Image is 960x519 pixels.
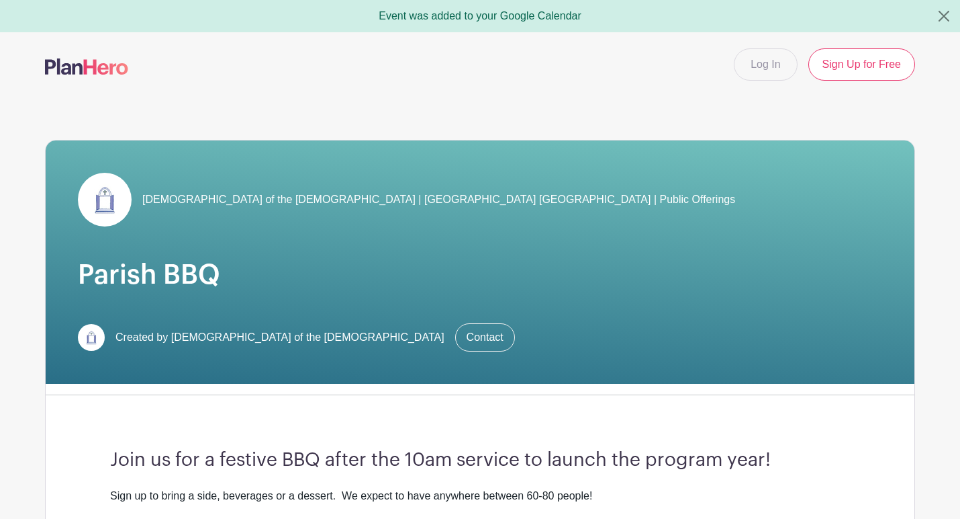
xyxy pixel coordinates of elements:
[808,48,915,81] a: Sign Up for Free
[142,192,735,208] span: [DEMOGRAPHIC_DATA] of the [DEMOGRAPHIC_DATA] | [GEOGRAPHIC_DATA] [GEOGRAPHIC_DATA] | Public Offer...
[78,173,132,227] img: Doors3.jpg
[45,58,128,75] img: logo-507f7623f17ff9eddc593b1ce0a138ce2505c220e1c5a4e2b4648c50719b7d32.svg
[110,488,850,504] div: Sign up to bring a side, beverages or a dessert. We expect to have anywhere between 60-80 people!
[734,48,797,81] a: Log In
[78,324,105,351] img: Doors3.jpg
[78,259,882,291] h1: Parish BBQ
[455,323,515,352] a: Contact
[115,329,444,346] span: Created by [DEMOGRAPHIC_DATA] of the [DEMOGRAPHIC_DATA]
[110,449,850,472] h3: Join us for a festive BBQ after the 10am service to launch the program year!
